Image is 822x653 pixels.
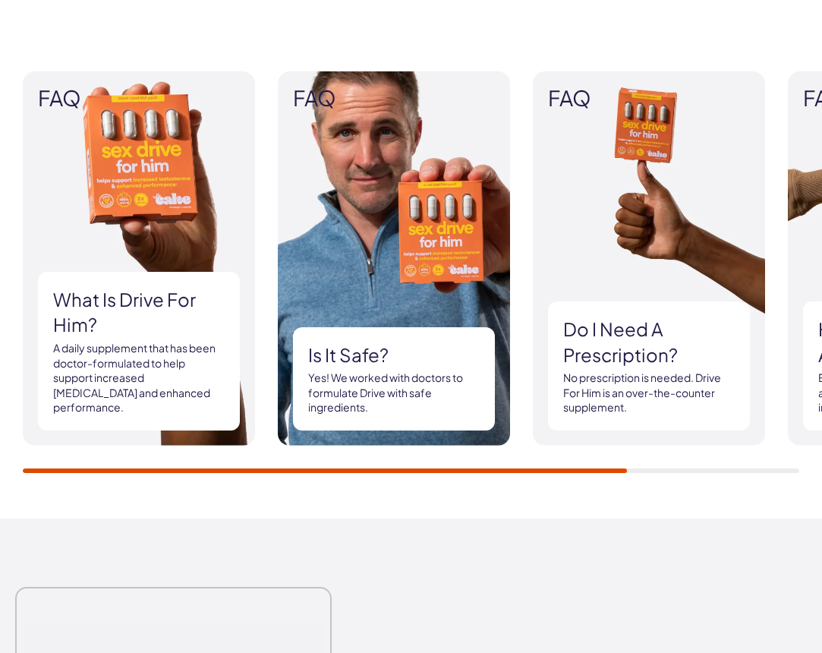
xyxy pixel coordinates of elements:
[548,87,750,110] span: FAQ
[53,287,225,338] h3: What is Drive For Him?
[563,317,735,368] h3: Do I need a prescription?
[293,87,495,110] span: FAQ
[308,371,480,415] p: Yes! We worked with doctors to formulate Drive with safe ingredients.
[563,371,735,415] p: No prescription is needed. Drive For Him is an over-the-counter supplement.
[53,341,225,415] p: A daily supplement that has been doctor-formulated to help support increased [MEDICAL_DATA] and e...
[38,87,240,110] span: FAQ
[308,342,480,368] h3: Is it safe?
